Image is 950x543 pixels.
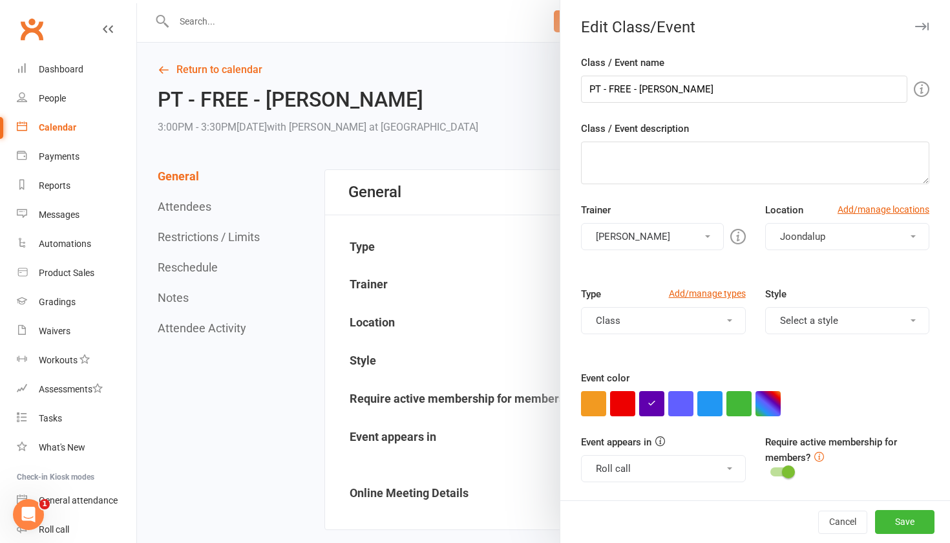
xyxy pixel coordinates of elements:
div: Edit Class/Event [560,18,950,36]
div: Reports [39,180,70,191]
div: Product Sales [39,268,94,278]
a: Product Sales [17,259,136,288]
button: Joondalup [765,223,929,250]
button: [PERSON_NAME] [581,223,723,250]
a: Assessments [17,375,136,404]
label: Location [765,202,803,218]
label: Class / Event description [581,121,689,136]
div: General attendance [39,495,118,506]
a: Dashboard [17,55,136,84]
div: Tasks [39,413,62,423]
button: Save [875,510,934,533]
a: Reports [17,171,136,200]
div: Gradings [39,297,76,307]
a: What's New [17,433,136,462]
a: Automations [17,229,136,259]
div: Assessments [39,384,103,394]
div: What's New [39,442,85,452]
div: Calendar [39,122,76,133]
button: Cancel [818,511,867,534]
div: Messages [39,209,79,220]
button: Class [581,307,745,334]
label: Type [581,286,601,302]
label: Event appears in [581,434,651,450]
a: Clubworx [16,13,48,45]
div: Workouts [39,355,78,365]
iframe: Intercom live chat [13,499,44,530]
button: Select a style [765,307,929,334]
label: Require active membership for members? [765,436,897,463]
span: 1 [39,499,50,509]
a: General attendance kiosk mode [17,486,136,515]
input: Enter event name [581,76,907,103]
div: Waivers [39,326,70,336]
a: Tasks [17,404,136,433]
a: Messages [17,200,136,229]
span: Joondalup [780,231,825,242]
div: Payments [39,151,79,162]
div: Roll call [39,524,69,535]
a: Workouts [17,346,136,375]
div: Dashboard [39,64,83,74]
div: People [39,93,66,103]
a: People [17,84,136,113]
a: Add/manage types [669,286,746,301]
label: Event color [581,370,629,386]
label: Style [765,286,786,302]
a: Add/manage locations [838,202,929,217]
a: Payments [17,142,136,171]
label: Trainer [581,202,611,218]
label: Class / Event name [581,55,664,70]
button: Roll call [581,455,745,482]
a: Gradings [17,288,136,317]
a: Waivers [17,317,136,346]
div: Automations [39,239,91,249]
a: Calendar [17,113,136,142]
